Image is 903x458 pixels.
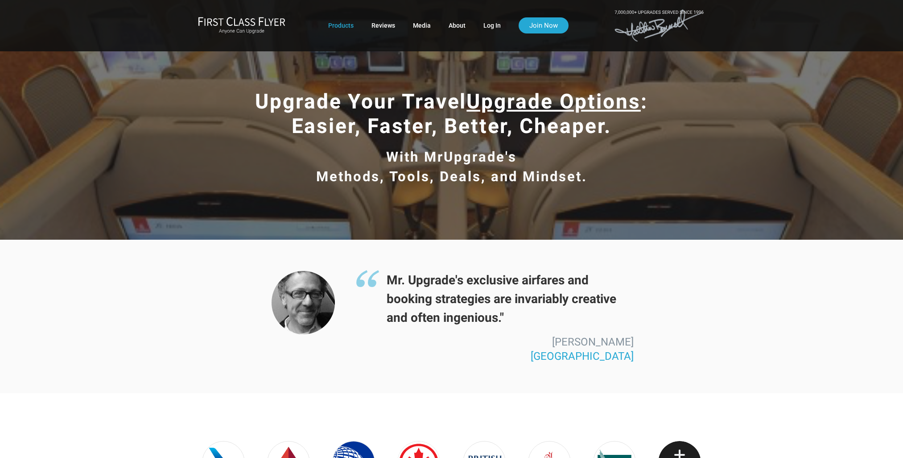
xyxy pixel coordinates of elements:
a: Reviews [371,17,395,33]
img: Thomas [272,271,335,334]
span: Upgrade Your Travel : Easier, Faster, Better, Cheaper. [255,89,648,138]
span: Mr. Upgrade's exclusive airfares and booking strategies are invariably creative and often ingenio... [355,271,634,327]
a: Products [328,17,354,33]
span: Upgrade Options [466,89,641,113]
a: About [449,17,466,33]
span: [GEOGRAPHIC_DATA] [531,350,634,362]
small: Anyone Can Upgrade [198,28,285,34]
a: Join Now [519,17,569,33]
a: Log In [483,17,501,33]
a: First Class FlyerAnyone Can Upgrade [198,17,285,34]
a: Media [413,17,431,33]
span: [PERSON_NAME] [552,336,634,348]
img: First Class Flyer [198,17,285,26]
span: With MrUpgrade's Methods, Tools, Deals, and Mindset. [316,149,587,184]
